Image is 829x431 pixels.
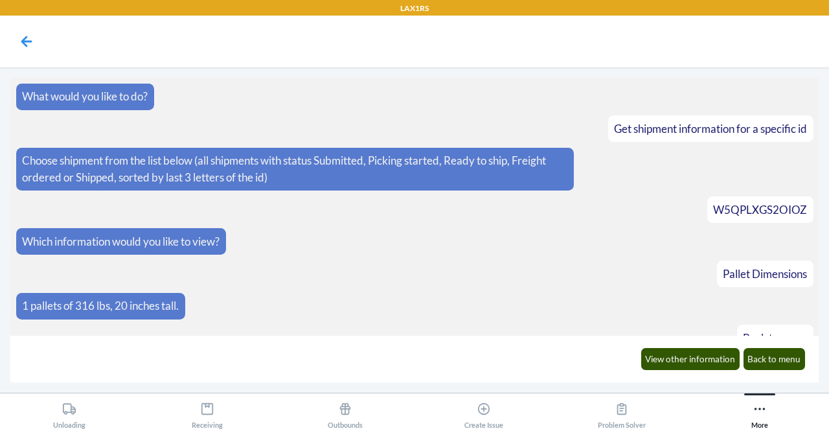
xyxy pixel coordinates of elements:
[400,3,429,14] p: LAX1RS
[464,397,503,429] div: Create Issue
[53,397,85,429] div: Unloading
[22,233,220,250] p: Which information would you like to view?
[328,397,363,429] div: Outbounds
[614,122,807,135] span: Get shipment information for a specific id
[641,348,740,370] button: View other information
[277,393,414,429] button: Outbounds
[22,297,179,314] p: 1 pallets of 316 lbs, 20 inches tall.
[414,393,552,429] button: Create Issue
[192,397,223,429] div: Receiving
[751,397,768,429] div: More
[22,88,148,105] p: What would you like to do?
[138,393,276,429] button: Receiving
[744,348,806,370] button: Back to menu
[691,393,829,429] button: More
[598,397,646,429] div: Problem Solver
[552,393,690,429] button: Problem Solver
[22,152,568,185] p: Choose shipment from the list below (all shipments with status Submitted, Picking started, Ready ...
[743,331,807,345] span: Back to menu
[723,267,807,281] span: Pallet Dimensions
[713,203,807,216] span: W5QPLXGS2OIOZ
